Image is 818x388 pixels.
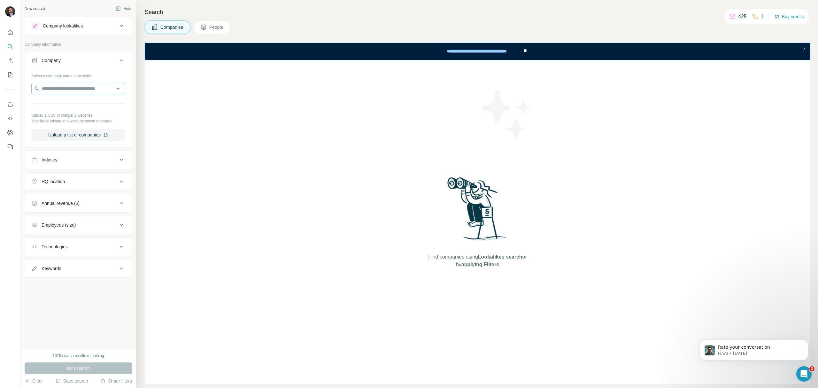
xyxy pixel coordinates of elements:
div: HQ location [42,178,65,185]
p: Upload a CSV of company websites. [31,113,125,118]
button: Share filters [100,378,132,384]
button: HQ location [25,174,132,189]
button: Search [5,41,15,52]
div: 1979 search results remaining [53,353,104,359]
button: Hide [111,4,136,13]
span: Companies [160,24,184,30]
button: Enrich CSV [5,55,15,66]
iframe: Intercom live chat [796,366,812,382]
button: Use Surfe on LinkedIn [5,99,15,110]
button: Dashboard [5,127,15,138]
button: Upload a list of companies [31,129,125,141]
img: Avatar [5,6,15,17]
button: Company lookalikes [25,18,132,34]
button: Save search [55,378,88,384]
div: Keywords [42,265,61,272]
button: Use Surfe API [5,113,15,124]
p: 425 [738,13,747,20]
span: applying Filters [461,262,499,267]
span: Find companies using or by [426,253,529,268]
button: Company [25,53,132,71]
span: Lookalikes search [478,254,522,260]
button: Keywords [25,261,132,276]
button: Employees (size) [25,217,132,233]
div: Select a company name or website [31,71,125,79]
div: New search [25,6,45,12]
div: Technologies [42,244,68,250]
p: Your list is private and won't be saved or shared. [31,118,125,124]
button: Quick start [5,27,15,38]
div: Employees (size) [42,222,76,228]
button: Feedback [5,141,15,152]
p: Company information [25,42,132,47]
iframe: Intercom notifications message [690,326,818,371]
div: Industry [42,157,58,163]
button: Buy credits [774,12,804,21]
div: Company lookalikes [43,23,83,29]
button: Clear [25,378,43,384]
button: Annual revenue ($) [25,196,132,211]
span: 2 [809,366,814,371]
img: Surfe Illustration - Stars [478,85,535,143]
p: 1 [761,13,764,20]
span: People [209,24,224,30]
div: Annual revenue ($) [42,200,80,206]
img: Surfe Illustration - Woman searching with binoculars [444,175,511,247]
button: My lists [5,69,15,81]
button: Technologies [25,239,132,254]
button: Industry [25,152,132,167]
iframe: Banner [145,43,810,60]
h4: Search [145,8,810,17]
div: Company [42,57,61,64]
